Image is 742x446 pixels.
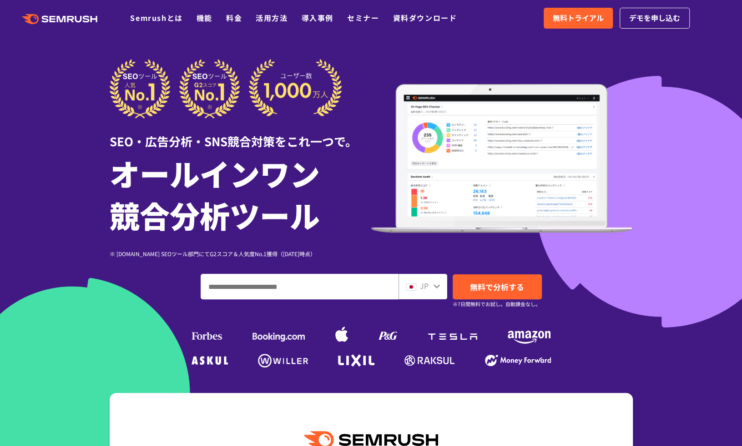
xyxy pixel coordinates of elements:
[420,280,429,291] span: JP
[629,12,680,24] span: デモを申し込む
[110,249,371,258] div: ※ [DOMAIN_NAME] SEOツール部門にてG2スコア＆人気度No.1獲得（[DATE]時点）
[226,12,242,23] a: 料金
[347,12,379,23] a: セミナー
[553,12,604,24] span: 無料トライアル
[453,274,542,299] a: 無料で分析する
[197,12,212,23] a: 機能
[453,300,540,308] small: ※7日間無料でお試し。自動課金なし。
[110,152,371,236] h1: オールインワン 競合分析ツール
[544,8,613,29] a: 無料トライアル
[302,12,333,23] a: 導入事例
[620,8,690,29] a: デモを申し込む
[201,274,398,299] input: ドメイン、キーワードまたはURLを入力してください
[393,12,457,23] a: 資料ダウンロード
[130,12,182,23] a: Semrushとは
[256,12,288,23] a: 活用方法
[470,281,524,292] span: 無料で分析する
[110,119,371,150] div: SEO・広告分析・SNS競合対策をこれ一つで。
